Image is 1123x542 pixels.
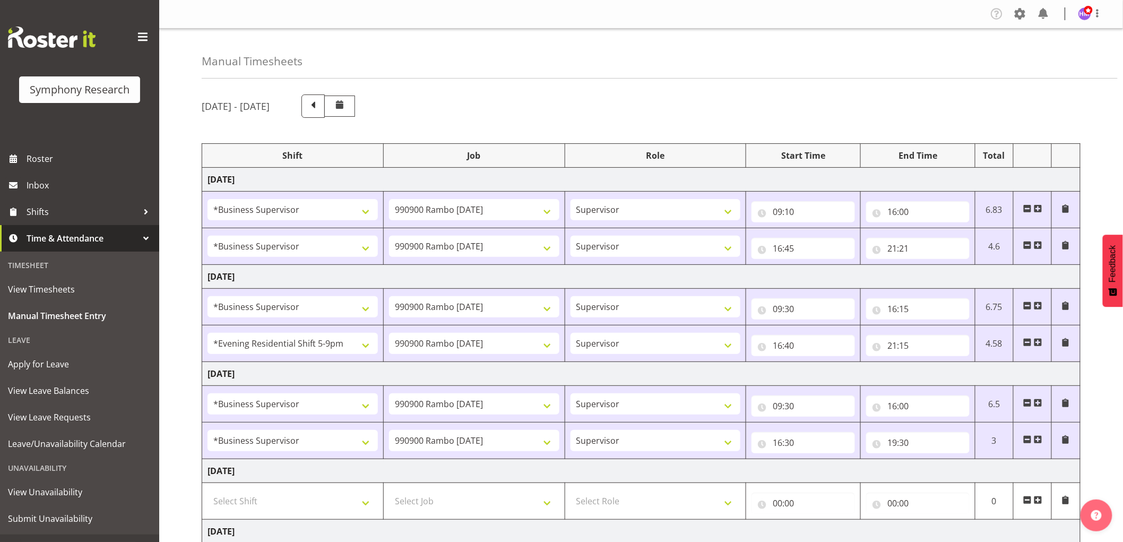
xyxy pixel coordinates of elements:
a: Submit Unavailability [3,505,157,532]
div: Symphony Research [30,82,129,98]
input: Click to select... [866,201,970,222]
span: Roster [27,151,154,167]
span: Inbox [27,177,154,193]
input: Click to select... [751,238,855,259]
input: Click to select... [751,493,855,514]
span: View Leave Balances [8,383,151,399]
td: [DATE] [202,265,1081,289]
h4: Manual Timesheets [202,55,303,67]
td: [DATE] [202,459,1081,483]
input: Click to select... [751,298,855,320]
a: View Unavailability [3,479,157,505]
input: Click to select... [751,432,855,453]
span: Apply for Leave [8,356,151,372]
input: Click to select... [866,238,970,259]
input: Click to select... [751,201,855,222]
img: hitesh-makan1261.jpg [1078,7,1091,20]
input: Click to select... [751,335,855,356]
input: Click to select... [866,432,970,453]
td: 6.5 [975,386,1014,423]
a: Apply for Leave [3,351,157,377]
span: Submit Unavailability [8,511,151,527]
input: Click to select... [751,395,855,417]
td: 4.58 [975,325,1014,362]
a: View Timesheets [3,276,157,303]
span: Manual Timesheet Entry [8,308,151,324]
td: [DATE] [202,362,1081,386]
img: help-xxl-2.png [1091,510,1102,521]
div: Start Time [751,149,855,162]
a: View Leave Requests [3,404,157,431]
div: Leave [3,329,157,351]
a: Manual Timesheet Entry [3,303,157,329]
span: Leave/Unavailability Calendar [8,436,151,452]
input: Click to select... [866,493,970,514]
input: Click to select... [866,335,970,356]
td: 6.83 [975,192,1014,228]
span: Time & Attendance [27,230,138,246]
div: Shift [208,149,378,162]
input: Click to select... [866,395,970,417]
span: View Leave Requests [8,409,151,425]
div: Job [389,149,559,162]
span: Shifts [27,204,138,220]
input: Click to select... [866,298,970,320]
td: 6.75 [975,289,1014,325]
span: View Timesheets [8,281,151,297]
div: End Time [866,149,970,162]
a: Leave/Unavailability Calendar [3,431,157,457]
td: 4.6 [975,228,1014,265]
div: Timesheet [3,254,157,276]
div: Role [571,149,741,162]
span: Feedback [1108,245,1118,282]
td: 3 [975,423,1014,459]
img: Rosterit website logo [8,27,96,48]
td: [DATE] [202,168,1081,192]
div: Total [981,149,1008,162]
a: View Leave Balances [3,377,157,404]
button: Feedback - Show survey [1103,235,1123,307]
span: View Unavailability [8,484,151,500]
div: Unavailability [3,457,157,479]
h5: [DATE] - [DATE] [202,100,270,112]
td: 0 [975,483,1014,520]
